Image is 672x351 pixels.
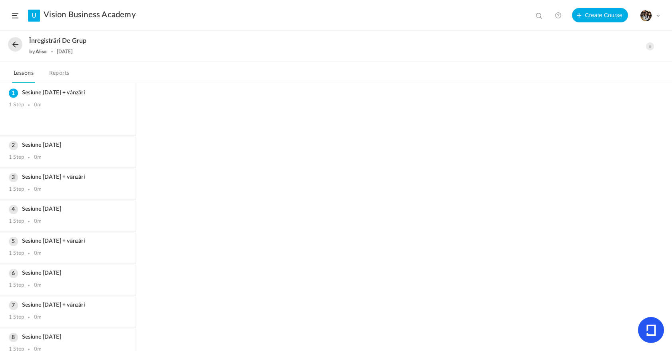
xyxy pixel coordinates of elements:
div: 1 Step [9,250,24,257]
div: 1 Step [9,154,24,161]
div: 0m [34,102,42,108]
a: Vision Business Academy [44,10,136,20]
div: 1 Step [9,282,24,289]
div: 1 Step [9,186,24,193]
div: 1 Step [9,218,24,225]
div: 0m [34,314,42,321]
div: by [29,49,47,54]
div: 0m [34,186,42,193]
button: Create Course [572,8,628,22]
span: Înregistrări de grup [29,37,86,45]
div: 1 Step [9,314,24,321]
h3: Sesiune [DATE] + vânzări [9,174,127,181]
div: 1 Step [9,102,24,108]
div: 0m [34,154,42,161]
h3: Sesiune [DATE] [9,142,127,149]
a: Reports [48,68,71,83]
h3: Sesiune [DATE] + vânzări [9,302,127,309]
div: 0m [34,282,42,289]
a: Lessons [12,68,35,83]
a: U [28,10,40,22]
h3: Sesiune [DATE] [9,206,127,213]
div: 0m [34,250,42,257]
h3: Sesiune [DATE] [9,334,127,341]
div: [DATE] [57,49,73,54]
div: 0m [34,218,42,225]
a: Alisa [36,48,47,54]
img: tempimagehs7pti.png [640,10,652,21]
h3: Sesiune [DATE] + vânzări [9,238,127,245]
h3: Sesiune [DATE] + vânzări [9,90,127,96]
h3: Sesiune [DATE] [9,270,127,277]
